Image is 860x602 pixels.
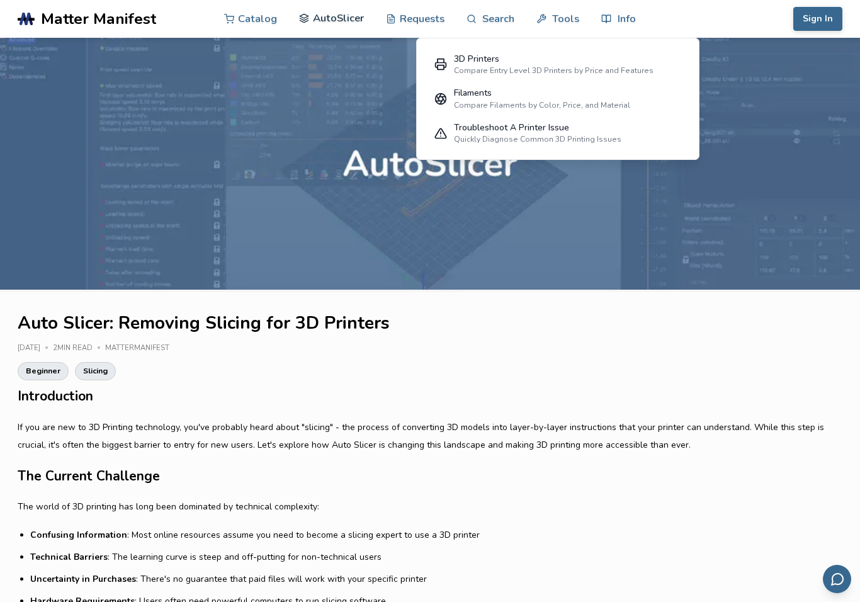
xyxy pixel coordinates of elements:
div: MatterManifest [105,344,178,353]
h2: Introduction [18,387,842,406]
p: The world of 3D printing has long been dominated by technical complexity: [18,498,842,516]
h2: The Current Challenge [18,467,842,486]
div: Quickly Diagnose Common 3D Printing Issues [454,135,621,144]
p: If you are new to 3D Printing technology, you've probably heard about "slicing" - the process of ... [18,419,842,454]
li: : The learning curve is steep and off-putting for non-technical users [30,550,842,564]
li: : Most online resources assume you need to become a slicing expert to use a 3D printer [30,528,842,542]
a: Troubleshoot A Printer IssueQuickly Diagnose Common 3D Printing Issues [426,116,690,150]
h1: Auto Slicer: Removing Slicing for 3D Printers [18,314,842,333]
strong: Technical Barriers [30,551,108,563]
a: FilamentsCompare Filaments by Color, Price, and Material [426,82,690,116]
div: Filaments [454,88,630,98]
div: 3D Printers [454,54,653,64]
div: Compare Entry Level 3D Printers by Price and Features [454,66,653,75]
div: Compare Filaments by Color, Price, and Material [454,101,630,110]
a: 3D PrintersCompare Entry Level 3D Printers by Price and Features [426,47,690,82]
div: 2 min read [53,344,105,353]
strong: Confusing Information [30,529,127,541]
li: : There's no guarantee that paid files will work with your specific printer [30,572,842,586]
span: Matter Manifest [41,10,156,28]
a: Slicing [75,362,116,380]
button: Send feedback via email [823,565,851,593]
button: Sign In [793,7,842,31]
div: Troubleshoot A Printer Issue [454,123,621,133]
strong: Uncertainty in Purchases [30,573,136,585]
a: Beginner [18,362,69,380]
div: [DATE] [18,344,53,353]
